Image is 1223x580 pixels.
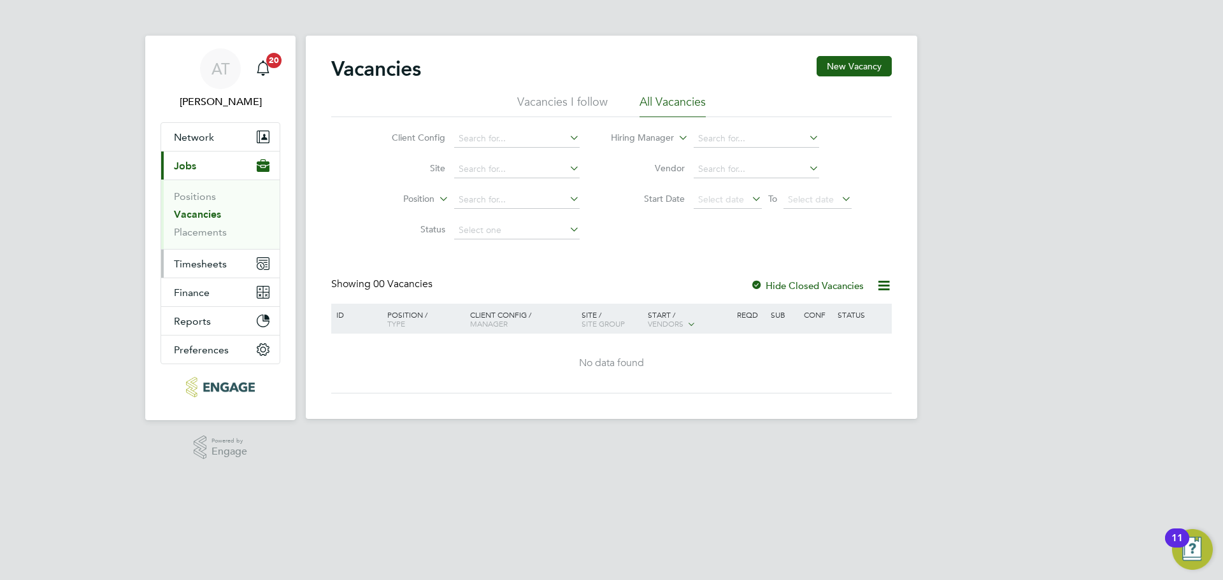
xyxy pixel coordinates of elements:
div: Site / [578,304,645,334]
span: AT [211,60,230,77]
span: Preferences [174,344,229,356]
button: Network [161,123,280,151]
span: To [764,190,781,207]
a: 20 [250,48,276,89]
label: Status [372,223,445,235]
span: Site Group [582,318,625,329]
div: 11 [1171,538,1183,555]
a: Powered byEngage [194,435,248,460]
span: Reports [174,315,211,327]
button: Timesheets [161,250,280,278]
span: Type [387,318,405,329]
span: Jobs [174,160,196,172]
span: Timesheets [174,258,227,270]
span: Finance [174,286,210,299]
div: Conf [801,304,834,325]
span: Vendors [648,318,683,329]
a: AT[PERSON_NAME] [161,48,280,110]
div: Start / [645,304,734,336]
button: Open Resource Center, 11 new notifications [1172,529,1213,570]
button: Preferences [161,336,280,364]
div: Client Config / [467,304,578,334]
div: ID [333,304,378,325]
label: Site [372,162,445,174]
label: Position [361,193,434,206]
input: Search for... [454,191,580,209]
span: Angela Turner [161,94,280,110]
h2: Vacancies [331,56,421,81]
input: Search for... [694,130,819,148]
img: rgbrec-logo-retina.png [186,377,254,397]
a: Vacancies [174,208,221,220]
input: Search for... [454,130,580,148]
input: Search for... [454,160,580,178]
label: Hiring Manager [601,132,674,145]
input: Search for... [694,160,819,178]
div: Sub [768,304,801,325]
label: Hide Closed Vacancies [750,279,864,292]
label: Client Config [372,132,445,143]
button: Reports [161,307,280,335]
div: Jobs [161,180,280,249]
div: Showing [331,278,435,291]
span: Select date [788,194,834,205]
input: Select one [454,222,580,239]
nav: Main navigation [145,36,296,420]
li: All Vacancies [640,94,706,117]
span: Engage [211,446,247,457]
span: Manager [470,318,508,329]
a: Placements [174,226,227,238]
div: Reqd [734,304,767,325]
div: Status [834,304,890,325]
a: Go to home page [161,377,280,397]
span: 20 [266,53,282,68]
label: Vendor [611,162,685,174]
div: Position / [378,304,467,334]
button: Finance [161,278,280,306]
div: No data found [333,357,890,370]
span: Network [174,131,214,143]
button: New Vacancy [817,56,892,76]
a: Positions [174,190,216,202]
li: Vacancies I follow [517,94,608,117]
button: Jobs [161,152,280,180]
span: Powered by [211,435,247,446]
span: 00 Vacancies [373,278,433,290]
span: Select date [698,194,744,205]
label: Start Date [611,193,685,204]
